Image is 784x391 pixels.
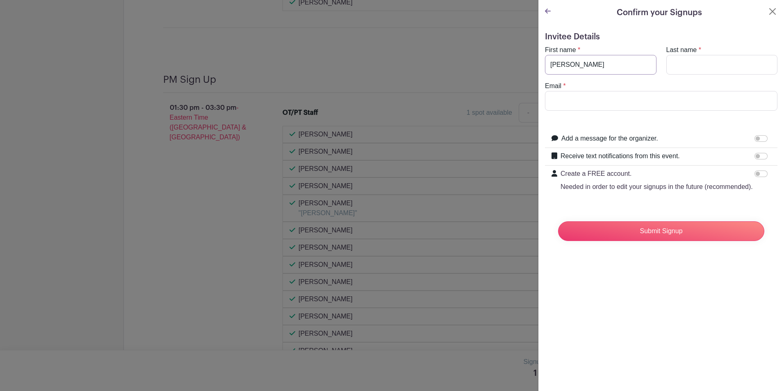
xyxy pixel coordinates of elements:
[561,169,753,179] p: Create a FREE account.
[561,182,753,192] p: Needed in order to edit your signups in the future (recommended).
[545,45,576,55] label: First name
[561,134,658,143] label: Add a message for the organizer.
[545,81,561,91] label: Email
[617,7,702,19] h5: Confirm your Signups
[768,7,777,16] button: Close
[666,45,697,55] label: Last name
[561,151,680,161] label: Receive text notifications from this event.
[558,221,764,241] input: Submit Signup
[545,32,777,42] h5: Invitee Details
